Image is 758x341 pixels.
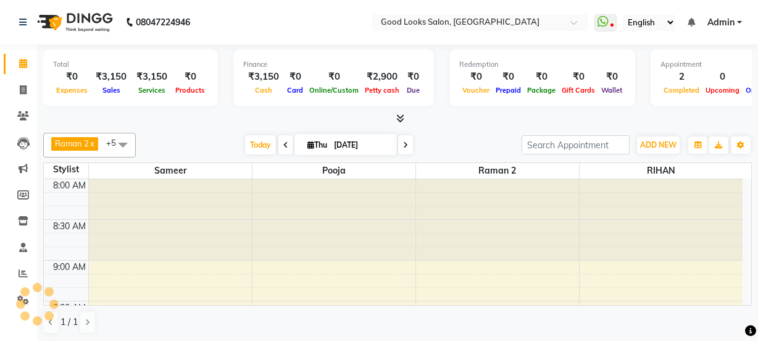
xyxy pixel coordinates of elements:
[522,135,630,154] input: Search Appointment
[559,86,598,95] span: Gift Cards
[637,137,680,154] button: ADD NEW
[402,70,424,84] div: ₹0
[524,70,559,84] div: ₹0
[702,86,743,95] span: Upcoming
[55,138,89,148] span: Raman 2
[31,5,116,40] img: logo
[53,70,91,84] div: ₹0
[598,70,625,84] div: ₹0
[89,138,94,148] a: x
[416,163,579,179] span: Raman 2
[284,86,306,95] span: Card
[362,86,402,95] span: Petty cash
[284,70,306,84] div: ₹0
[135,86,169,95] span: Services
[243,59,424,70] div: Finance
[136,5,190,40] b: 08047224946
[172,86,208,95] span: Products
[580,163,743,179] span: RIHAN
[362,70,402,84] div: ₹2,900
[44,163,88,176] div: Stylist
[243,70,284,84] div: ₹3,150
[702,70,743,84] div: 0
[89,163,252,179] span: Sameer
[459,86,493,95] span: Voucher
[131,70,172,84] div: ₹3,150
[459,70,493,84] div: ₹0
[660,70,702,84] div: 2
[598,86,625,95] span: Wallet
[172,70,208,84] div: ₹0
[330,136,392,154] input: 2025-09-04
[707,16,735,29] span: Admin
[404,86,423,95] span: Due
[53,59,208,70] div: Total
[245,135,276,154] span: Today
[252,86,275,95] span: Cash
[640,140,677,149] span: ADD NEW
[524,86,559,95] span: Package
[459,59,625,70] div: Redemption
[53,86,91,95] span: Expenses
[559,70,598,84] div: ₹0
[51,179,88,192] div: 8:00 AM
[51,220,88,233] div: 8:30 AM
[306,86,362,95] span: Online/Custom
[304,140,330,149] span: Thu
[306,70,362,84] div: ₹0
[493,86,524,95] span: Prepaid
[60,316,78,329] span: 1 / 1
[660,86,702,95] span: Completed
[51,301,88,314] div: 9:30 AM
[252,163,415,179] span: Pooja
[493,70,524,84] div: ₹0
[91,70,131,84] div: ₹3,150
[51,261,88,274] div: 9:00 AM
[106,138,125,148] span: +5
[99,86,123,95] span: Sales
